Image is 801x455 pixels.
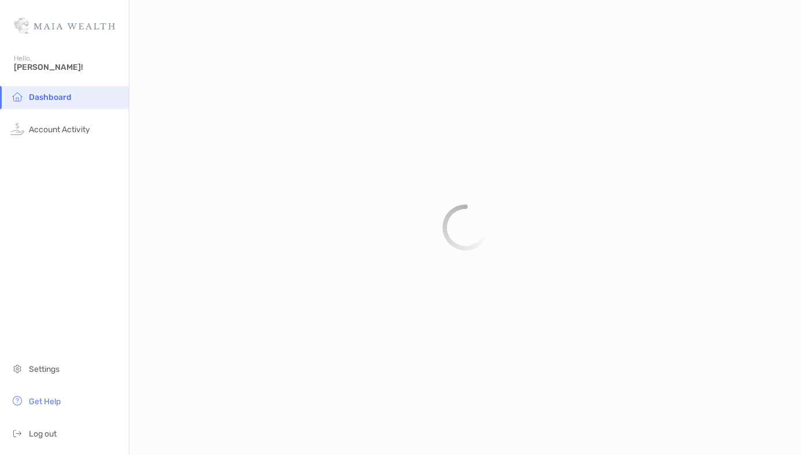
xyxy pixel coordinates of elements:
span: Settings [29,364,59,374]
span: Dashboard [29,92,72,102]
img: activity icon [10,122,24,136]
span: Log out [29,429,57,439]
img: Zoe Logo [14,5,115,46]
img: settings icon [10,361,24,375]
span: Account Activity [29,125,90,135]
span: [PERSON_NAME]! [14,62,122,72]
img: get-help icon [10,394,24,408]
img: household icon [10,89,24,103]
img: logout icon [10,426,24,440]
span: Get Help [29,397,61,406]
